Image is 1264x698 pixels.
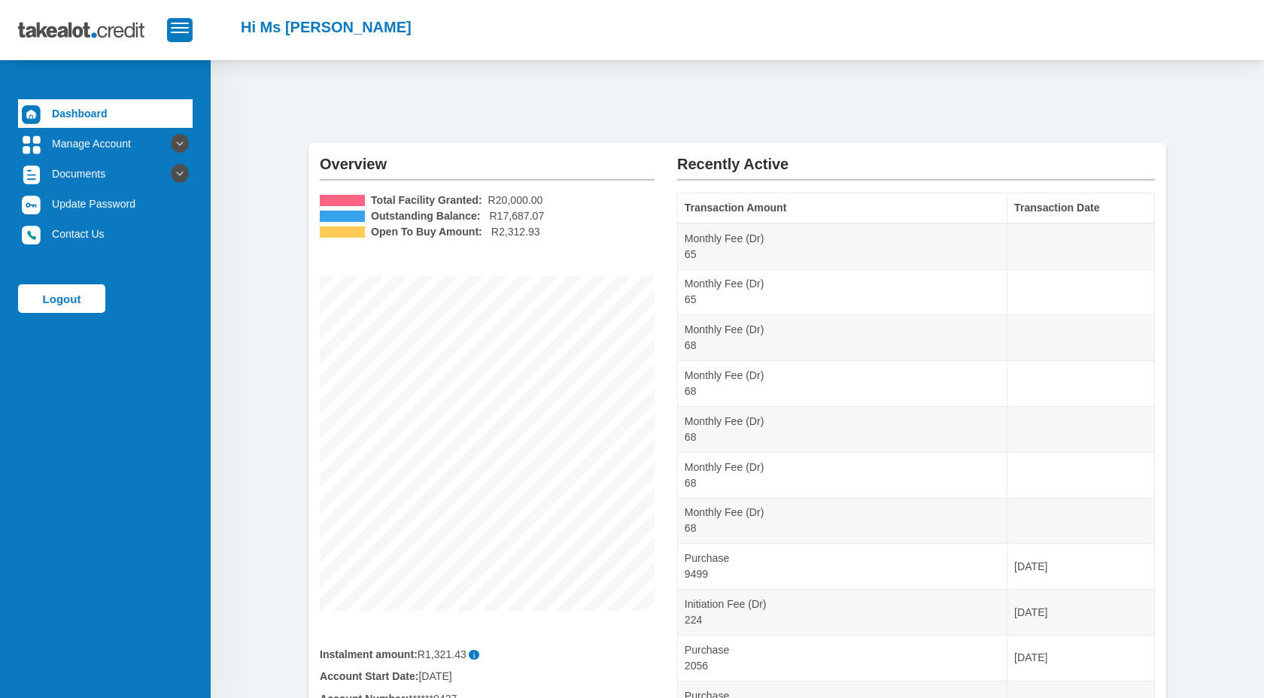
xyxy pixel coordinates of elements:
span: R17,687.07 [489,208,544,224]
div: [DATE] [308,669,666,684]
a: Contact Us [18,220,193,248]
td: Monthly Fee (Dr) 68 [678,361,1007,407]
a: Manage Account [18,129,193,158]
b: Total Facility Granted: [371,193,482,208]
td: Monthly Fee (Dr) 68 [678,406,1007,452]
a: Logout [18,284,105,313]
b: Outstanding Balance: [371,208,481,224]
span: i [469,650,480,660]
th: Transaction Date [1007,193,1155,223]
b: Instalment amount: [320,648,418,660]
h2: Overview [320,143,655,173]
td: Monthly Fee (Dr) 68 [678,315,1007,361]
td: Purchase 2056 [678,636,1007,681]
h2: Hi Ms [PERSON_NAME] [241,18,412,36]
div: R1,321.43 [320,647,655,663]
h2: Recently Active [677,143,1155,173]
td: [DATE] [1007,590,1155,636]
span: R2,312.93 [491,224,540,240]
td: Initiation Fee (Dr) 224 [678,590,1007,636]
a: Update Password [18,190,193,218]
a: Documents [18,159,193,188]
td: Monthly Fee (Dr) 65 [678,223,1007,269]
span: R20,000.00 [488,193,543,208]
td: [DATE] [1007,636,1155,681]
td: Purchase 9499 [678,544,1007,590]
td: Monthly Fee (Dr) 65 [678,269,1007,315]
b: Account Start Date: [320,670,418,682]
td: Monthly Fee (Dr) 68 [678,498,1007,544]
td: Monthly Fee (Dr) 68 [678,452,1007,498]
img: takealot_credit_logo.svg [18,11,167,49]
b: Open To Buy Amount: [371,224,482,240]
td: [DATE] [1007,544,1155,590]
a: Dashboard [18,99,193,128]
th: Transaction Amount [678,193,1007,223]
